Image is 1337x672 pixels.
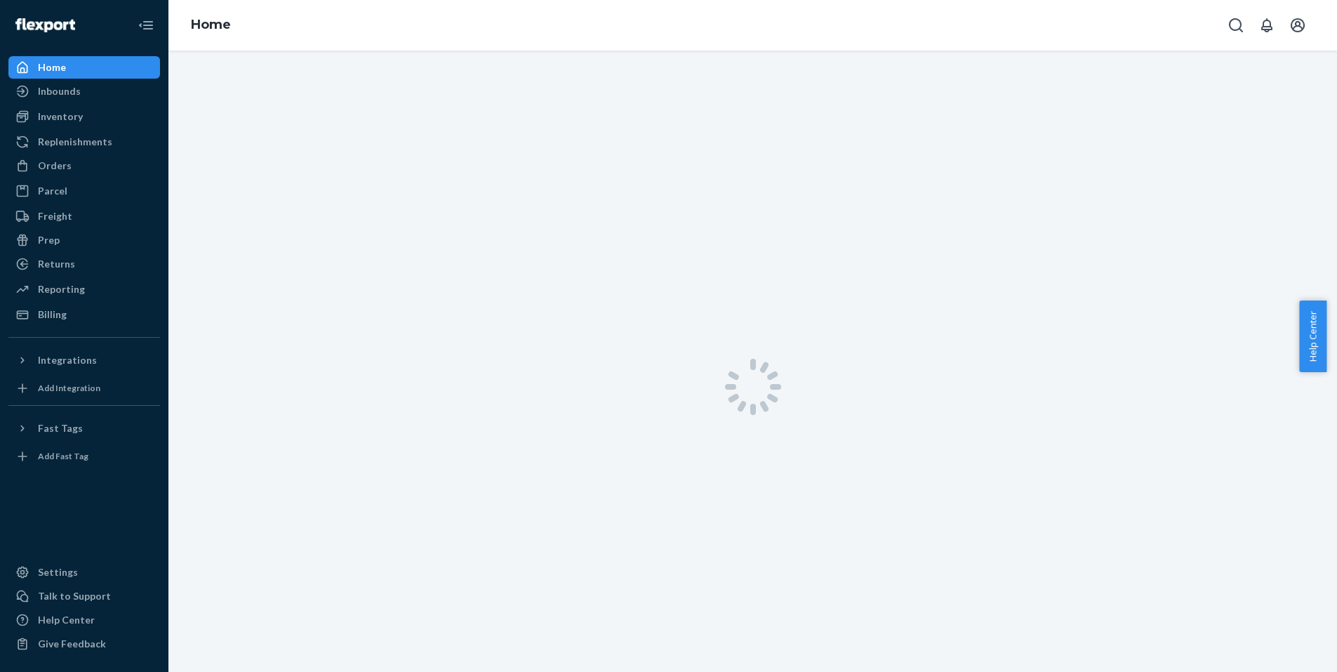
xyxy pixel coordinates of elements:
[8,585,160,607] button: Talk to Support
[38,110,83,124] div: Inventory
[38,353,97,367] div: Integrations
[132,11,160,39] button: Close Navigation
[191,17,231,32] a: Home
[38,637,106,651] div: Give Feedback
[1299,301,1326,372] button: Help Center
[38,421,83,435] div: Fast Tags
[38,135,112,149] div: Replenishments
[38,450,88,462] div: Add Fast Tag
[8,154,160,177] a: Orders
[38,308,67,322] div: Billing
[8,303,160,326] a: Billing
[38,209,72,223] div: Freight
[8,229,160,251] a: Prep
[8,417,160,440] button: Fast Tags
[38,184,67,198] div: Parcel
[38,282,85,296] div: Reporting
[8,609,160,631] a: Help Center
[38,60,66,74] div: Home
[180,5,242,46] ol: breadcrumbs
[8,561,160,584] a: Settings
[38,589,111,603] div: Talk to Support
[38,159,72,173] div: Orders
[15,18,75,32] img: Flexport logo
[38,84,81,98] div: Inbounds
[8,205,160,228] a: Freight
[8,278,160,301] a: Reporting
[8,633,160,655] button: Give Feedback
[38,382,100,394] div: Add Integration
[8,80,160,103] a: Inbounds
[8,131,160,153] a: Replenishments
[8,377,160,400] a: Add Integration
[38,613,95,627] div: Help Center
[8,445,160,468] a: Add Fast Tag
[38,257,75,271] div: Returns
[8,56,160,79] a: Home
[1253,11,1281,39] button: Open notifications
[38,565,78,579] div: Settings
[8,105,160,128] a: Inventory
[38,233,60,247] div: Prep
[8,253,160,275] a: Returns
[8,349,160,371] button: Integrations
[1284,11,1312,39] button: Open account menu
[8,180,160,202] a: Parcel
[1222,11,1250,39] button: Open Search Box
